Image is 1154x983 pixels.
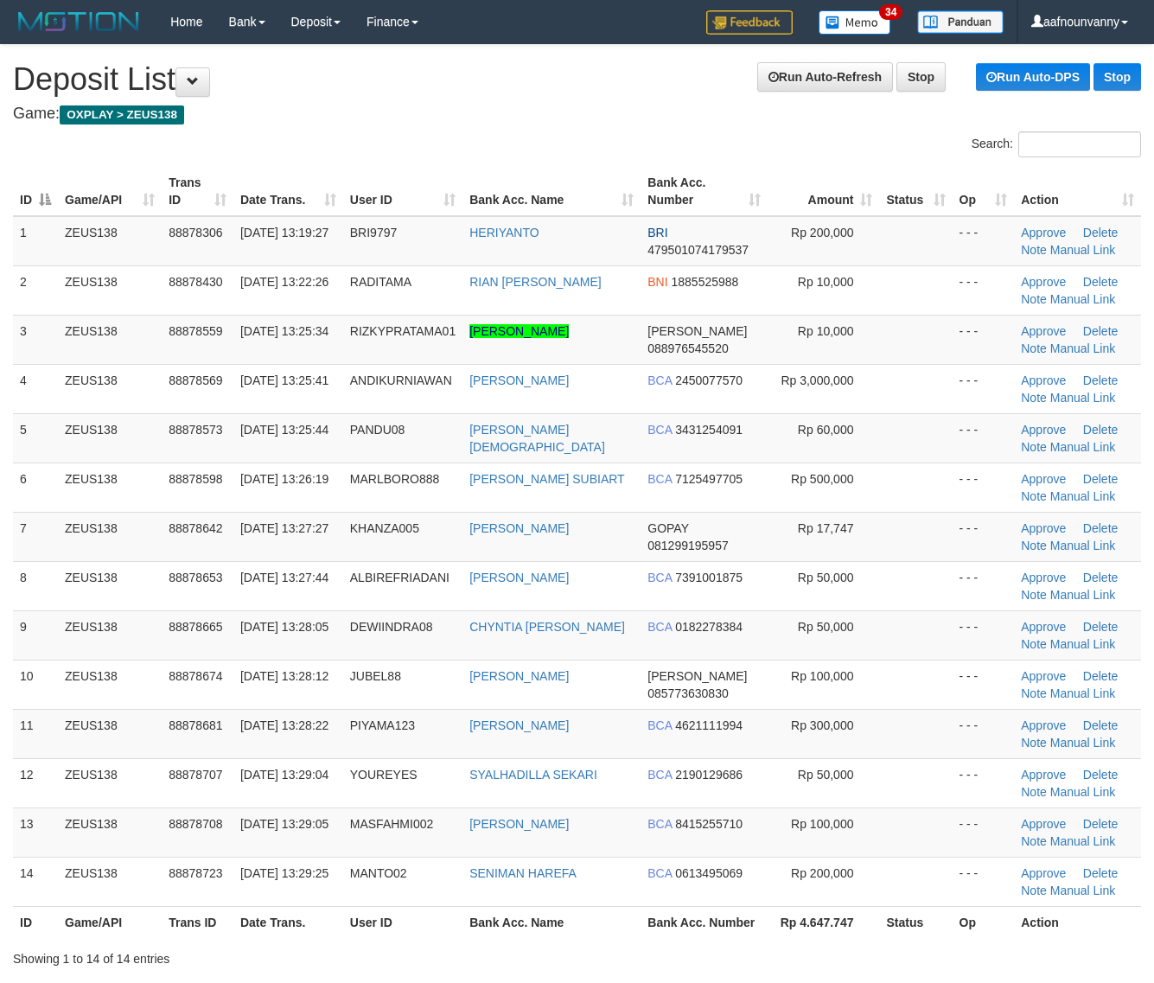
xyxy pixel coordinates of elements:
th: Op: activate to sort column ascending [953,167,1015,216]
a: Note [1021,834,1047,848]
th: Status: activate to sort column ascending [879,167,952,216]
span: BCA [647,718,672,732]
h1: Deposit List [13,62,1141,97]
span: 88878430 [169,275,222,289]
span: 88878653 [169,571,222,584]
span: 88878559 [169,324,222,338]
td: 12 [13,758,58,807]
td: 9 [13,610,58,660]
a: Run Auto-DPS [976,63,1090,91]
a: Manual Link [1050,292,1116,306]
a: [PERSON_NAME] [469,669,569,683]
th: Action: activate to sort column ascending [1014,167,1141,216]
a: [PERSON_NAME] [469,571,569,584]
td: - - - [953,610,1015,660]
span: Rp 500,000 [791,472,853,486]
a: Stop [896,62,946,92]
span: YOUREYES [350,768,418,782]
span: Rp 300,000 [791,718,853,732]
a: Approve [1021,669,1066,683]
span: Copy 2450077570 to clipboard [675,373,743,387]
td: - - - [953,364,1015,413]
td: - - - [953,265,1015,315]
span: Copy 7391001875 to clipboard [675,571,743,584]
span: Rp 50,000 [798,571,854,584]
span: 88878723 [169,866,222,880]
th: Bank Acc. Name [462,906,641,938]
th: Game/API: activate to sort column ascending [58,167,162,216]
a: Note [1021,391,1047,405]
span: BCA [647,620,672,634]
th: Amount: activate to sort column ascending [768,167,879,216]
a: Delete [1083,521,1118,535]
th: Op [953,906,1015,938]
span: [DATE] 13:29:04 [240,768,328,782]
span: OXPLAY > ZEUS138 [60,105,184,124]
a: Note [1021,588,1047,602]
span: BCA [647,866,672,880]
span: BCA [647,768,672,782]
a: Delete [1083,373,1118,387]
span: 88878707 [169,768,222,782]
span: JUBEL88 [350,669,401,683]
a: Note [1021,637,1047,651]
td: ZEUS138 [58,315,162,364]
span: [DATE] 13:28:22 [240,718,328,732]
span: 88878708 [169,817,222,831]
span: [PERSON_NAME] [647,324,747,338]
td: - - - [953,463,1015,512]
span: 88878642 [169,521,222,535]
input: Search: [1018,131,1141,157]
span: Rp 10,000 [798,275,854,289]
span: Rp 50,000 [798,768,854,782]
td: ZEUS138 [58,512,162,561]
a: Delete [1083,423,1118,437]
th: ID [13,906,58,938]
td: ZEUS138 [58,807,162,857]
span: Rp 200,000 [791,866,853,880]
span: Rp 100,000 [791,817,853,831]
td: - - - [953,709,1015,758]
td: ZEUS138 [58,364,162,413]
td: 11 [13,709,58,758]
th: User ID [343,906,462,938]
td: ZEUS138 [58,561,162,610]
a: SENIMAN HAREFA [469,866,577,880]
a: Manual Link [1050,243,1116,257]
a: [PERSON_NAME] [469,718,569,732]
span: Rp 17,747 [798,521,854,535]
span: Copy 7125497705 to clipboard [675,472,743,486]
a: Note [1021,785,1047,799]
a: Manual Link [1050,440,1116,454]
a: CHYNTIA [PERSON_NAME] [469,620,625,634]
a: Manual Link [1050,391,1116,405]
td: ZEUS138 [58,463,162,512]
span: [DATE] 13:25:41 [240,373,328,387]
a: Note [1021,243,1047,257]
span: 88878598 [169,472,222,486]
span: Rp 50,000 [798,620,854,634]
a: [PERSON_NAME] [469,521,569,535]
span: [DATE] 13:29:25 [240,866,328,880]
span: RADITAMA [350,275,411,289]
td: - - - [953,807,1015,857]
a: Approve [1021,768,1066,782]
td: 5 [13,413,58,463]
span: 88878306 [169,226,222,239]
a: Delete [1083,669,1118,683]
a: Note [1021,686,1047,700]
span: [PERSON_NAME] [647,669,747,683]
a: Delete [1083,324,1118,338]
th: Date Trans.: activate to sort column ascending [233,167,343,216]
span: Copy 081299195957 to clipboard [647,539,728,552]
td: - - - [953,216,1015,266]
td: 1 [13,216,58,266]
th: Trans ID [162,906,233,938]
a: Approve [1021,275,1066,289]
a: Manual Link [1050,834,1116,848]
a: Delete [1083,768,1118,782]
td: - - - [953,561,1015,610]
th: Bank Acc. Number [641,906,768,938]
th: Bank Acc. Number: activate to sort column ascending [641,167,768,216]
td: - - - [953,512,1015,561]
